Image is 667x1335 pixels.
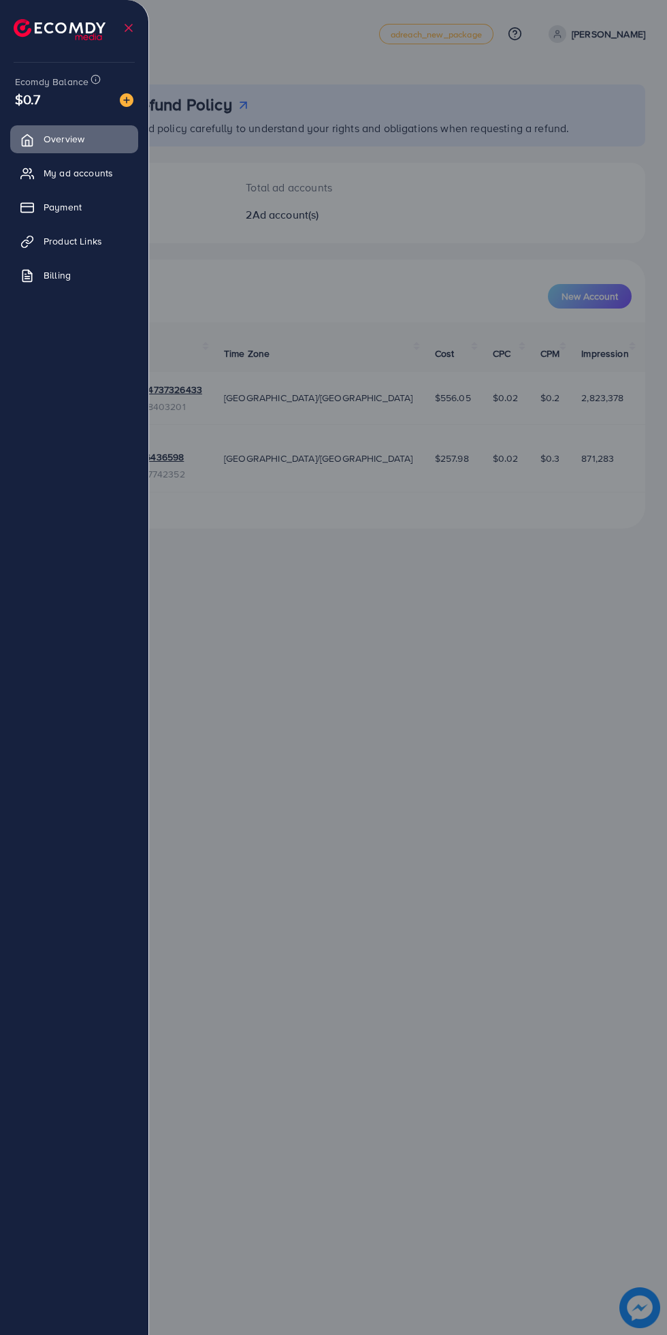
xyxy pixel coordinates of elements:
[10,193,138,221] a: Payment
[44,200,82,214] span: Payment
[10,159,138,187] a: My ad accounts
[120,93,133,107] img: image
[10,227,138,255] a: Product Links
[14,19,105,40] img: logo
[44,234,102,248] span: Product Links
[44,132,84,146] span: Overview
[15,89,41,109] span: $0.7
[15,75,88,89] span: Ecomdy Balance
[44,166,113,180] span: My ad accounts
[10,262,138,289] a: Billing
[10,125,138,153] a: Overview
[44,268,71,282] span: Billing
